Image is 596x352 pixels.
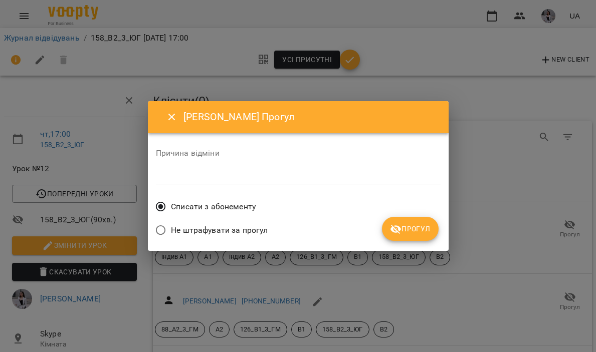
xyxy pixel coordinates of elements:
button: Прогул [382,217,439,241]
span: Не штрафувати за прогул [171,224,268,236]
label: Причина відміни [156,149,441,157]
span: Списати з абонементу [171,201,256,213]
button: Close [160,105,184,129]
span: Прогул [390,223,431,235]
h6: [PERSON_NAME] Прогул [183,109,436,125]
